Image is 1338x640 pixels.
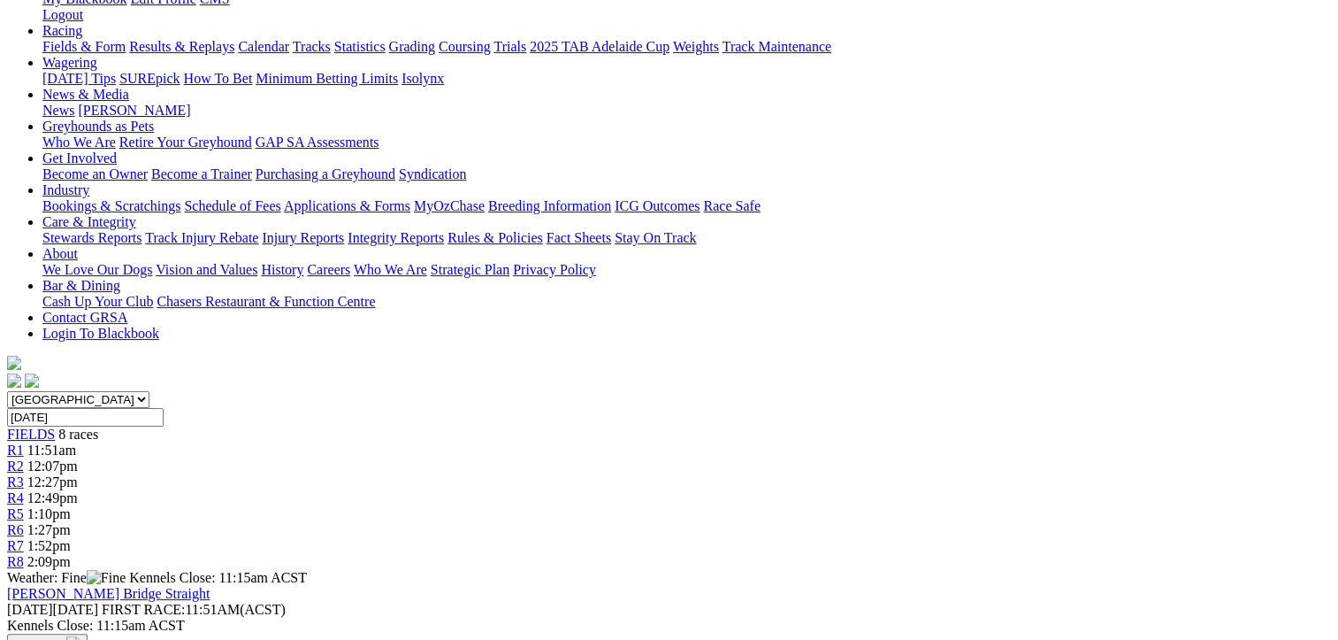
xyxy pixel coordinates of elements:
[42,55,97,70] a: Wagering
[447,230,543,245] a: Rules & Policies
[389,39,435,54] a: Grading
[184,71,253,86] a: How To Bet
[42,262,1331,278] div: About
[27,522,71,537] span: 1:27pm
[25,374,39,388] img: twitter.svg
[58,427,98,442] span: 8 races
[334,39,386,54] a: Statistics
[348,230,444,245] a: Integrity Reports
[78,103,190,118] a: [PERSON_NAME]
[129,39,234,54] a: Results & Replays
[156,262,257,277] a: Vision and Values
[42,182,89,197] a: Industry
[547,230,611,245] a: Fact Sheets
[7,554,24,569] a: R8
[42,198,1331,214] div: Industry
[513,262,596,277] a: Privacy Policy
[256,135,379,150] a: GAP SA Assessments
[7,618,1331,634] div: Kennels Close: 11:15am ACST
[42,39,1331,55] div: Racing
[399,166,466,181] a: Syndication
[7,356,21,370] img: logo-grsa-white.png
[42,278,120,293] a: Bar & Dining
[703,198,760,213] a: Race Safe
[145,230,258,245] a: Track Injury Rebate
[256,71,398,86] a: Minimum Betting Limits
[256,166,395,181] a: Purchasing a Greyhound
[27,443,76,458] span: 11:51am
[7,490,24,505] a: R4
[7,570,129,585] span: Weather: Fine
[530,39,669,54] a: 2025 TAB Adelaide Cup
[42,119,154,134] a: Greyhounds as Pets
[42,230,141,245] a: Stewards Reports
[615,198,700,213] a: ICG Outcomes
[42,262,152,277] a: We Love Our Dogs
[7,506,24,521] a: R5
[354,262,427,277] a: Who We Are
[42,310,127,325] a: Contact GRSA
[284,198,410,213] a: Applications & Forms
[27,554,71,569] span: 2:09pm
[42,166,148,181] a: Become an Owner
[7,443,24,458] a: R1
[42,71,1331,87] div: Wagering
[307,262,350,277] a: Careers
[119,71,180,86] a: SUREpick
[7,538,24,553] a: R7
[42,71,116,86] a: [DATE] Tips
[42,150,117,166] a: Get Involved
[238,39,289,54] a: Calendar
[42,294,153,309] a: Cash Up Your Club
[431,262,509,277] a: Strategic Plan
[262,230,344,245] a: Injury Reports
[7,474,24,490] a: R3
[27,490,78,505] span: 12:49pm
[129,570,307,585] span: Kennels Close: 11:15am ACST
[102,602,185,617] span: FIRST RACE:
[401,71,444,86] a: Isolynx
[27,506,71,521] span: 1:10pm
[42,166,1331,182] div: Get Involved
[261,262,303,277] a: History
[7,586,210,601] a: [PERSON_NAME] Bridge Straight
[42,103,74,118] a: News
[673,39,719,54] a: Weights
[723,39,831,54] a: Track Maintenance
[7,408,164,427] input: Select date
[293,39,331,54] a: Tracks
[7,522,24,537] a: R6
[42,135,116,150] a: Who We Are
[42,294,1331,310] div: Bar & Dining
[7,602,53,617] span: [DATE]
[42,7,83,22] a: Logout
[87,570,126,586] img: Fine
[27,538,71,553] span: 1:52pm
[7,459,24,474] a: R2
[151,166,252,181] a: Become a Trainer
[615,230,696,245] a: Stay On Track
[27,459,78,474] span: 12:07pm
[42,103,1331,119] div: News & Media
[42,39,126,54] a: Fields & Form
[42,230,1331,246] div: Care & Integrity
[7,602,98,617] span: [DATE]
[414,198,485,213] a: MyOzChase
[7,427,55,442] span: FIELDS
[42,326,159,341] a: Login To Blackbook
[493,39,526,54] a: Trials
[488,198,611,213] a: Breeding Information
[42,23,82,38] a: Racing
[119,135,252,150] a: Retire Your Greyhound
[27,474,78,490] span: 12:27pm
[184,198,280,213] a: Schedule of Fees
[42,214,136,229] a: Care & Integrity
[42,87,129,102] a: News & Media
